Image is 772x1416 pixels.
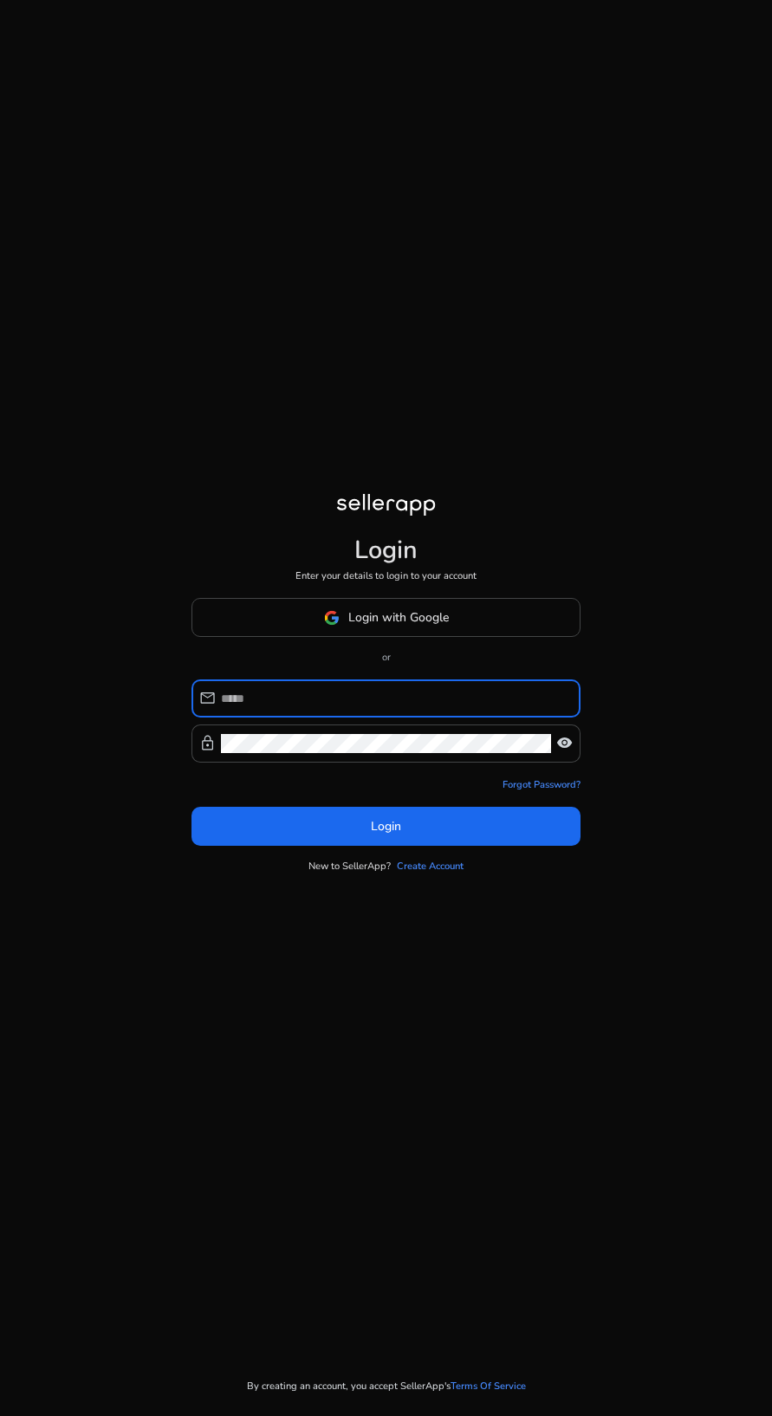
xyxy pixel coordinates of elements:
[199,690,216,706] span: mail
[295,569,477,584] p: Enter your details to login to your account
[199,735,216,751] span: lock
[191,598,581,637] button: Login with Google
[556,735,573,751] span: visibility
[191,651,581,666] p: or
[397,860,464,874] a: Create Account
[324,610,340,626] img: google-logo.svg
[451,1380,526,1394] a: Terms Of Service
[348,608,449,627] span: Login with Google
[308,860,391,874] p: New to SellerApp?
[503,778,581,793] a: Forgot Password?
[191,807,581,846] button: Login
[371,817,401,835] span: Login
[354,536,418,566] h1: Login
